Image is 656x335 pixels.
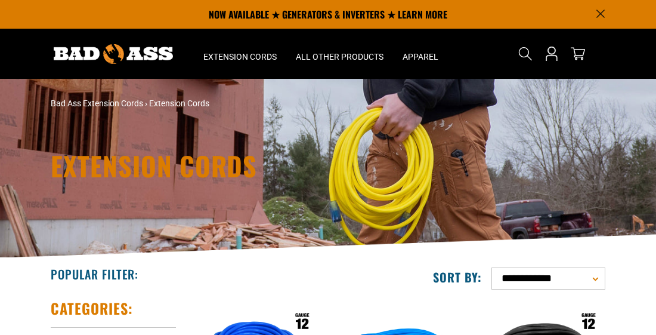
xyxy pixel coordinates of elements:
span: Extension Cords [149,99,209,108]
span: › [145,99,147,108]
h1: Extension Cords [51,153,510,179]
img: Bad Ass Extension Cords [54,44,173,64]
span: Extension Cords [203,51,277,62]
span: All Other Products [296,51,383,62]
label: Sort by: [433,269,482,285]
a: Bad Ass Extension Cords [51,99,143,108]
span: Apparel [403,51,438,62]
summary: Search [516,44,535,63]
summary: Extension Cords [194,29,286,79]
nav: breadcrumbs [51,97,414,110]
h2: Categories: [51,299,133,318]
summary: Apparel [393,29,448,79]
summary: All Other Products [286,29,393,79]
h2: Popular Filter: [51,266,138,282]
